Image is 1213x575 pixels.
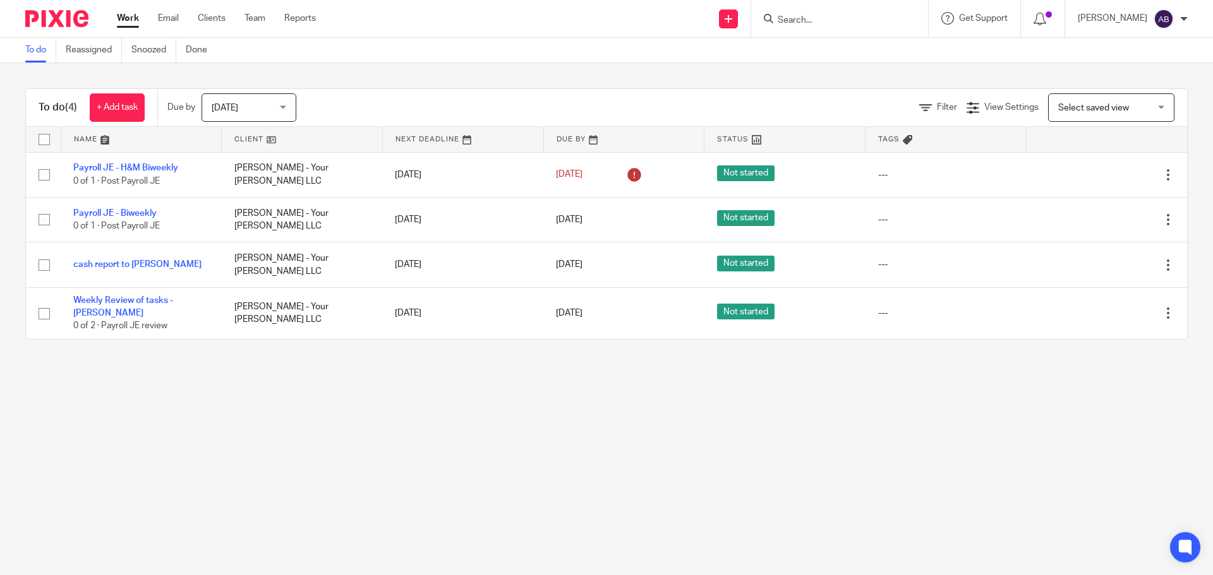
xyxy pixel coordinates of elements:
a: + Add task [90,93,145,122]
a: Reports [284,12,316,25]
td: [DATE] [382,152,543,197]
span: Filter [937,103,957,112]
a: cash report to [PERSON_NAME] [73,260,202,269]
span: 0 of 1 · Post Payroll JE [73,177,160,186]
span: 0 of 1 · Post Payroll JE [73,222,160,230]
a: Reassigned [66,38,122,62]
a: Done [186,38,217,62]
span: [DATE] [556,170,582,179]
a: Work [117,12,139,25]
h1: To do [39,101,77,114]
span: Get Support [959,14,1008,23]
span: (4) [65,102,77,112]
td: [PERSON_NAME] - Your [PERSON_NAME] LLC [222,242,383,287]
td: [PERSON_NAME] - Your [PERSON_NAME] LLC [222,152,383,197]
td: [DATE] [382,242,543,287]
span: Not started [717,304,775,319]
p: Due by [167,101,195,114]
a: Payroll JE - H&M Biweekly [73,163,178,172]
img: svg%3E [1154,9,1174,29]
span: 0 of 2 · Payroll JE review [73,322,167,331]
span: Select saved view [1058,104,1129,112]
a: Payroll JE - Biweekly [73,209,157,218]
span: [DATE] [556,309,582,317]
span: [DATE] [556,260,582,269]
div: --- [878,169,1014,181]
a: Email [158,12,179,25]
a: To do [25,38,56,62]
span: [DATE] [212,104,238,112]
td: [DATE] [382,197,543,242]
span: [DATE] [556,215,582,224]
a: Clients [198,12,226,25]
td: [PERSON_NAME] - Your [PERSON_NAME] LLC [222,287,383,339]
div: --- [878,213,1014,226]
img: Pixie [25,10,88,27]
a: Snoozed [131,38,176,62]
input: Search [776,15,890,27]
span: Tags [878,136,900,143]
span: Not started [717,210,775,226]
a: Weekly Review of tasks - [PERSON_NAME] [73,296,173,317]
p: [PERSON_NAME] [1078,12,1147,25]
div: --- [878,307,1014,319]
span: Not started [717,256,775,271]
div: --- [878,258,1014,271]
td: [DATE] [382,287,543,339]
span: View Settings [984,103,1039,112]
span: Not started [717,165,775,181]
td: [PERSON_NAME] - Your [PERSON_NAME] LLC [222,197,383,242]
a: Team [244,12,265,25]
